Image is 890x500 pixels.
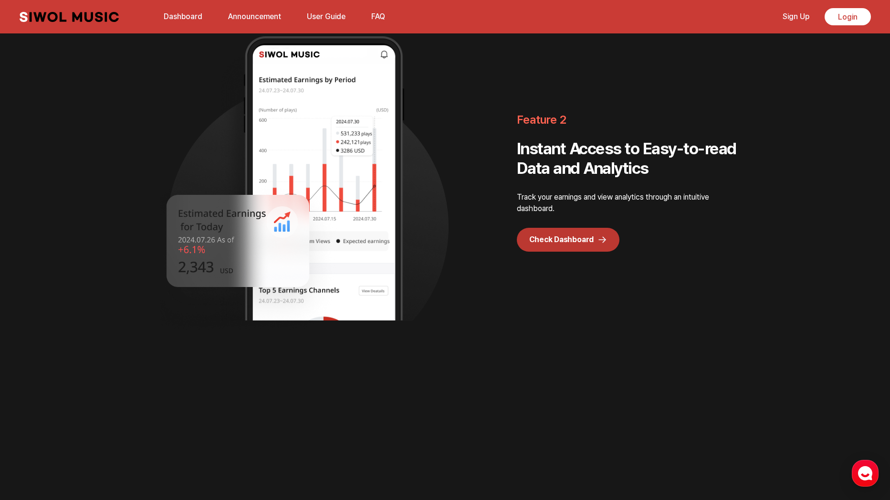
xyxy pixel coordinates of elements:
[222,6,287,27] a: Announcement
[123,303,183,327] a: Settings
[825,8,871,25] a: Login
[141,317,165,325] span: Settings
[366,5,391,28] button: FAQ
[63,303,123,327] a: Messages
[79,318,107,325] span: Messages
[517,106,736,134] span: Feature 2
[517,228,619,252] a: Check Dashboard
[3,303,63,327] a: Home
[301,6,351,27] a: User Guide
[517,191,736,214] p: Track your earnings and view analytics through an intuitive dashboard.
[24,317,41,325] span: Home
[517,139,736,178] h2: Instant Access to Easy-to-read Data and Analytics
[158,6,208,27] a: Dashboard
[777,6,815,27] a: Sign Up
